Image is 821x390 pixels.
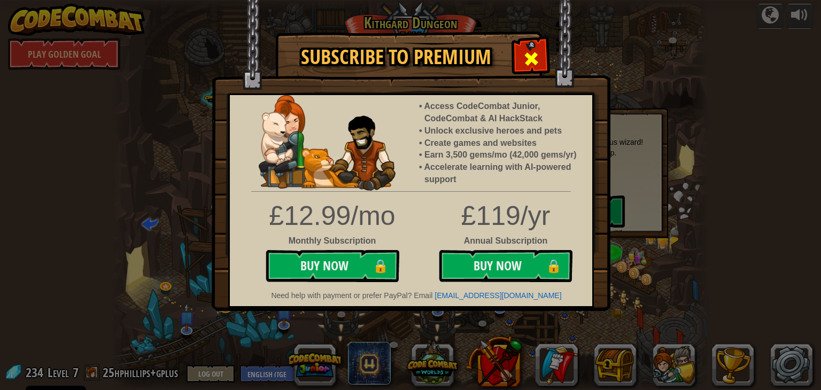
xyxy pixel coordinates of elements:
a: [EMAIL_ADDRESS][DOMAIN_NAME] [435,291,561,300]
li: Create games and websites [424,137,582,150]
li: Unlock exclusive heroes and pets [424,125,582,137]
img: anya-and-nando-pet.webp [259,95,396,191]
span: Need help with payment or prefer PayPal? Email [271,291,432,300]
li: Access CodeCombat Junior, CodeCombat & AI HackStack [424,100,582,125]
div: Annual Subscription [222,235,600,247]
div: £12.99/mo [261,197,403,235]
div: Monthly Subscription [261,235,403,247]
li: Accelerate learning with AI-powered support [424,161,582,186]
h1: Subscribe to Premium [286,46,506,68]
button: Buy Now🔒 [266,250,399,282]
button: Buy Now🔒 [439,250,572,282]
div: £119/yr [222,197,600,235]
li: Earn 3,500 gems/mo (42,000 gems/yr) [424,149,582,161]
